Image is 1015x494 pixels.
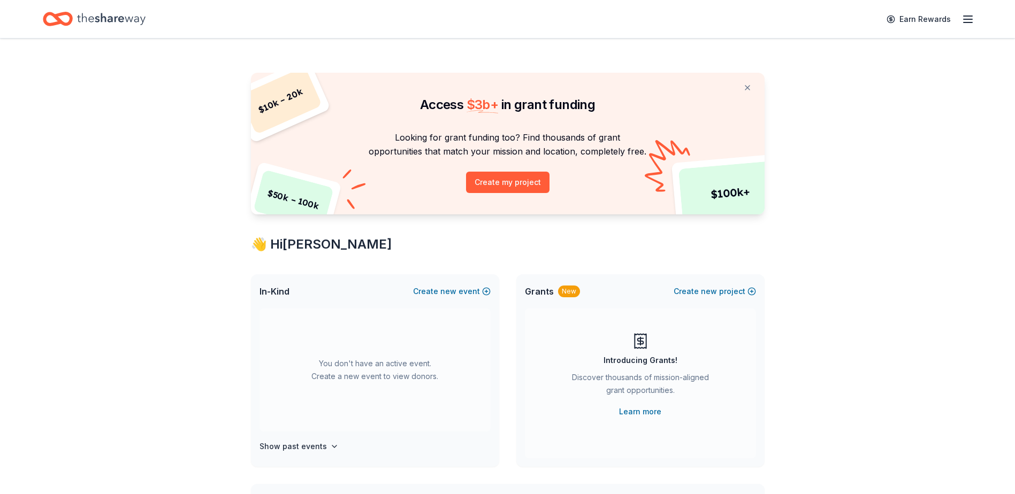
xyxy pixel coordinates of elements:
a: Earn Rewards [880,10,957,29]
button: Show past events [260,440,339,453]
div: You don't have an active event. Create a new event to view donors. [260,308,491,431]
a: Learn more [619,405,661,418]
div: 👋 Hi [PERSON_NAME] [251,236,765,253]
span: Access in grant funding [420,97,595,112]
h4: Show past events [260,440,327,453]
p: Looking for grant funding too? Find thousands of grant opportunities that match your mission and ... [264,130,752,159]
div: $ 10k – 20k [239,66,322,135]
button: Createnewproject [674,285,756,298]
div: New [558,285,580,297]
span: new [701,285,717,298]
span: Grants [525,285,554,298]
span: $ 3b + [467,97,499,112]
a: Home [43,6,146,32]
div: Discover thousands of mission-aligned grant opportunities. [568,371,713,401]
div: Introducing Grants! [604,354,677,367]
span: In-Kind [260,285,289,298]
span: new [440,285,456,298]
button: Createnewevent [413,285,491,298]
button: Create my project [466,172,550,193]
